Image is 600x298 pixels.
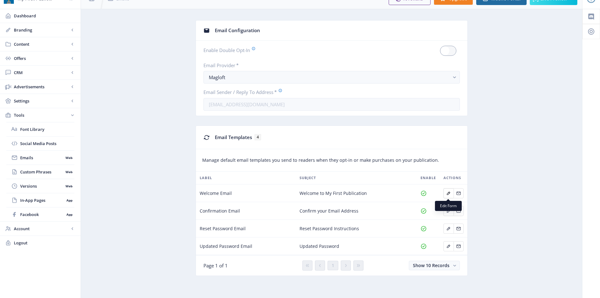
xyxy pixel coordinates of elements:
span: 1 [332,263,334,268]
span: Email Templates [215,134,252,140]
a: Edit page [454,207,464,213]
div: Manage default email templates you send to readers when they opt-in or make purchases on your pub... [202,157,461,163]
span: Label [200,174,212,182]
a: Social Media Posts [6,137,74,150]
span: Logout [14,240,76,246]
span: Account [14,225,69,232]
label: Email Provider [203,62,455,68]
span: Facebook [20,211,64,218]
span: Font Library [20,126,74,132]
a: FacebookApp [6,207,74,221]
a: In-App PagesApp [6,193,74,207]
span: Confirm your Email Address [300,207,358,215]
span: Dashboard [14,13,76,19]
a: Edit page [454,225,464,231]
span: Welcome Email [200,190,232,197]
a: Edit page [454,190,464,196]
a: Edit page [443,207,454,213]
span: Welcome to My First Publication [300,190,367,197]
span: Tools [14,112,69,118]
span: Custom Phrases [20,169,63,175]
span: Versions [20,183,63,189]
span: Content [14,41,69,47]
label: Email Sender / Reply To Address [203,89,455,96]
span: Actions [443,174,461,182]
span: Reset Password Instructions [300,225,359,232]
span: Emails [20,155,63,161]
span: CRM [14,69,69,76]
button: Magloft [203,71,460,84]
label: Enable Double Opt-In [203,46,255,55]
span: Social Media Posts [20,140,74,147]
input: john.smith@myspace.com [203,98,460,111]
span: Show 10 Records [413,262,449,268]
span: Updated Password [300,242,339,250]
div: Magloft [209,73,449,81]
button: 1 [328,261,338,270]
a: Custom PhrasesWeb [6,165,74,179]
a: Edit page [443,190,454,196]
nb-badge: Web [63,169,74,175]
a: Edit page [443,242,454,248]
span: Page 1 of 1 [203,262,228,269]
nb-badge: App [64,197,74,203]
nb-badge: Web [63,155,74,161]
span: In-App Pages [20,197,64,203]
span: Branding [14,27,69,33]
span: Edit Form [440,203,457,208]
a: Edit page [454,242,464,248]
button: Show 10 Records [409,261,460,270]
span: Settings [14,98,69,104]
span: Offers [14,55,69,61]
span: Confirmation Email [200,207,240,215]
a: VersionsWeb [6,179,74,193]
span: Updated Password Email [200,242,252,250]
span: Enable [420,174,436,182]
a: Edit page [443,225,454,231]
app-collection-view: Email Templates [196,126,468,276]
span: Advertisements [14,84,69,90]
a: Font Library [6,122,74,136]
nb-badge: Web [63,183,74,189]
a: EmailsWeb [6,151,74,165]
div: Email Configuration [215,26,460,35]
span: Reset Password Email [200,225,246,232]
nb-badge: App [64,211,74,218]
span: 4 [254,134,261,140]
span: Subject [300,174,316,182]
